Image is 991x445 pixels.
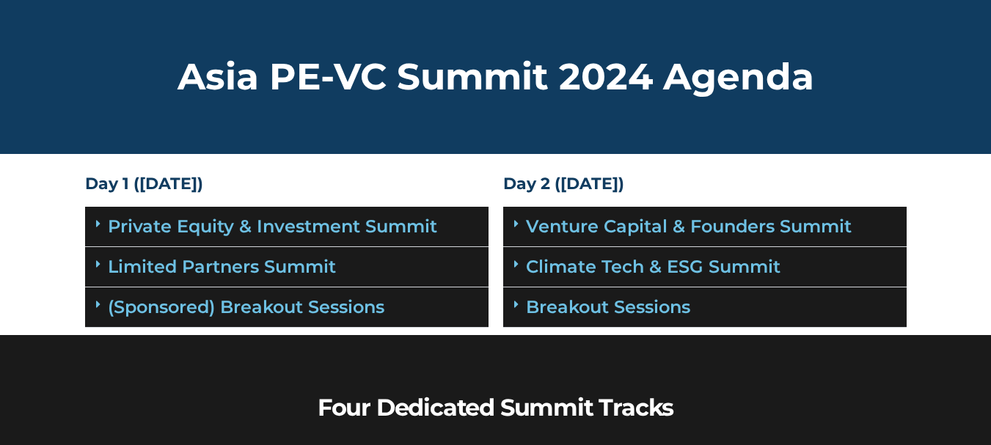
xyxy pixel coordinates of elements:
[108,296,384,317] a: (Sponsored) Breakout Sessions
[526,296,690,317] a: Breakout Sessions
[503,176,907,192] h4: Day 2 ([DATE])
[108,256,336,277] a: Limited Partners Summit
[108,216,437,237] a: Private Equity & Investment Summit
[318,393,673,422] b: Four Dedicated Summit Tracks
[526,216,852,237] a: Venture Capital & Founders​ Summit
[526,256,780,277] a: Climate Tech & ESG Summit
[85,59,907,95] h2: Asia PE-VC Summit 2024 Agenda
[85,176,489,192] h4: Day 1 ([DATE])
